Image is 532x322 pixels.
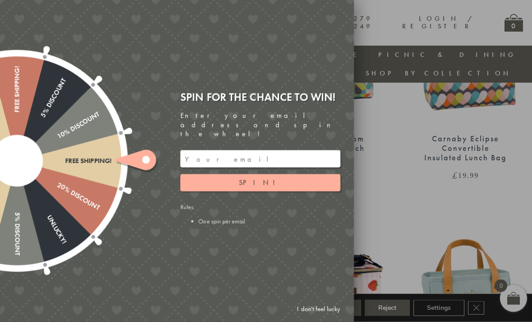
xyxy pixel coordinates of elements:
div: Rules: [180,203,340,225]
div: Free shipping! [13,66,21,161]
li: One spin per email [198,217,340,225]
div: 10% Discount [15,110,101,164]
span: Spin! [239,178,282,187]
div: 5% Discount [14,77,68,163]
div: Unlucky! [14,159,68,245]
button: Spin! [180,174,340,191]
div: Free shipping! [17,157,112,165]
a: I don't feel lucky [293,301,345,317]
div: Enter your email address and spin the wheel! [180,111,340,139]
input: Your email [180,150,340,168]
div: Spin for the chance to win! [180,90,340,104]
div: 20% Discount [15,158,101,212]
div: 5% Discount [13,161,21,256]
